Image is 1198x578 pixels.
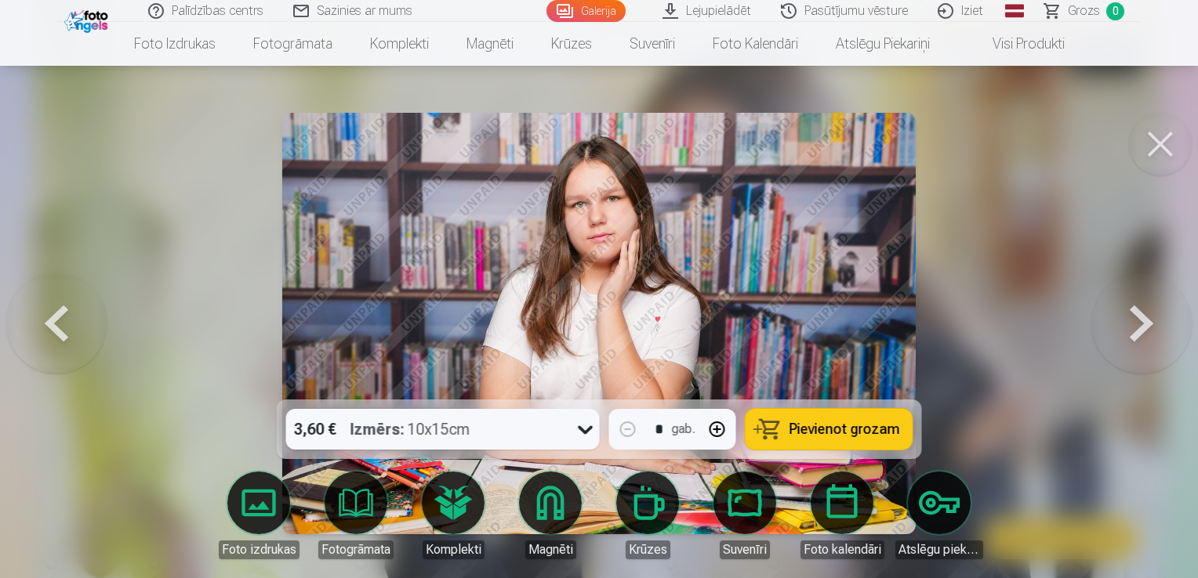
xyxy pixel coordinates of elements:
[720,540,770,559] div: Suvenīri
[215,471,303,559] a: Foto izdrukas
[817,22,949,66] a: Atslēgu piekariņi
[1106,2,1124,20] span: 0
[949,22,1084,66] a: Visi produkti
[694,22,817,66] a: Foto kalendāri
[350,418,405,440] strong: Izmērs :
[312,471,400,559] a: Fotogrāmata
[790,422,900,436] span: Pievienot grozam
[286,409,344,450] div: 3,60 €
[525,540,576,559] div: Magnēti
[448,22,532,66] a: Magnēti
[672,420,695,439] div: gab.
[234,22,351,66] a: Fotogrāmata
[895,540,983,559] div: Atslēgu piekariņi
[626,540,670,559] div: Krūzes
[409,471,497,559] a: Komplekti
[1068,2,1100,20] span: Grozs
[219,540,299,559] div: Foto izdrukas
[423,540,485,559] div: Komplekti
[350,409,470,450] div: 10x15cm
[800,540,884,559] div: Foto kalendāri
[895,471,983,559] a: Atslēgu piekariņi
[798,471,886,559] a: Foto kalendāri
[701,471,789,559] a: Suvenīri
[115,22,234,66] a: Foto izdrukas
[318,540,394,559] div: Fotogrāmata
[746,409,913,450] button: Pievienot grozam
[351,22,448,66] a: Komplekti
[64,6,112,33] img: /fa1
[532,22,611,66] a: Krūzes
[611,22,694,66] a: Suvenīri
[604,471,692,559] a: Krūzes
[506,471,594,559] a: Magnēti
